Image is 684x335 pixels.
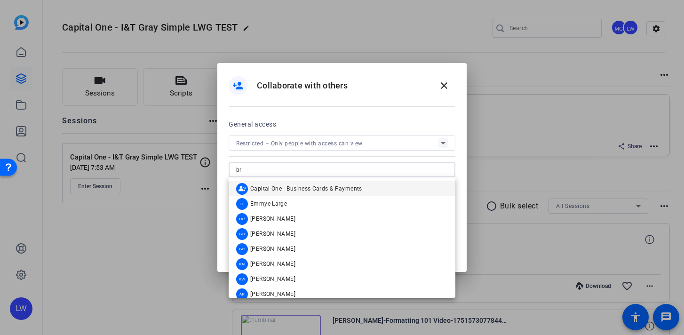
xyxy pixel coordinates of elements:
h2: General access [229,119,276,130]
h1: Collaborate with others [257,80,348,91]
mat-icon: group_add [237,183,248,194]
span: [PERSON_NAME] [250,230,295,238]
span: [PERSON_NAME] [250,245,295,253]
div: DP [236,213,248,225]
div: KW [236,273,248,285]
div: AK [236,288,248,300]
input: Add others: Type email, team name or team members name [236,164,448,175]
span: [PERSON_NAME] [250,215,295,223]
span: Restricted – Only people with access can view [236,140,363,147]
span: [PERSON_NAME] [250,260,295,268]
div: KN [236,258,248,270]
div: GB [236,228,248,240]
div: GC [236,243,248,255]
span: Capital One - Business Cards & Payments [250,185,362,192]
span: Emmye Large [250,200,287,207]
mat-icon: close [438,80,450,91]
mat-icon: person_add [232,80,244,91]
span: [PERSON_NAME] [250,275,295,283]
span: [PERSON_NAME] [250,290,295,298]
div: EL [236,198,248,210]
